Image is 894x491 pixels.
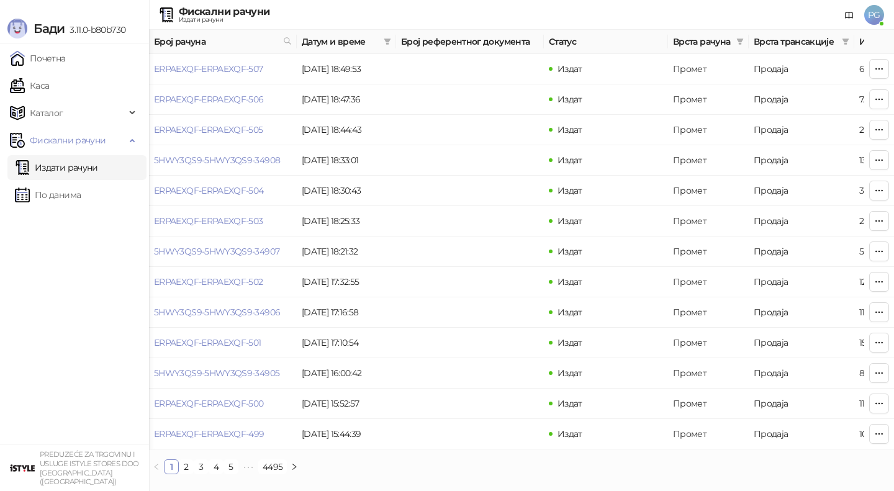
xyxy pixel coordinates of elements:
[381,32,394,51] span: filter
[749,84,854,115] td: Продаја
[558,124,582,135] span: Издат
[668,419,749,449] td: Промет
[673,35,731,48] span: Врста рачуна
[736,38,744,45] span: filter
[558,215,582,227] span: Издат
[668,236,749,267] td: Промет
[10,456,35,480] img: 64x64-companyLogo-77b92cf4-9946-4f36-9751-bf7bb5fd2c7d.png
[179,7,269,17] div: Фискални рачуни
[558,428,582,439] span: Издат
[149,145,297,176] td: 5HWY3QS9-5HWY3QS9-34908
[149,328,297,358] td: ERPAEXQF-ERPAEXQF-501
[297,54,396,84] td: [DATE] 18:49:53
[668,267,749,297] td: Промет
[749,115,854,145] td: Продаја
[668,84,749,115] td: Промет
[291,463,298,471] span: right
[224,460,238,474] a: 5
[668,389,749,419] td: Промет
[15,155,98,180] a: Издати рачуни
[154,185,264,196] a: ERPAEXQF-ERPAEXQF-504
[154,215,263,227] a: ERPAEXQF-ERPAEXQF-503
[149,419,297,449] td: ERPAEXQF-ERPAEXQF-499
[749,54,854,84] td: Продаја
[668,328,749,358] td: Промет
[396,30,544,54] th: Број референтног документа
[297,297,396,328] td: [DATE] 17:16:58
[238,459,258,474] li: Следећих 5 Страна
[297,84,396,115] td: [DATE] 18:47:36
[30,101,63,125] span: Каталог
[668,358,749,389] td: Промет
[194,460,208,474] a: 3
[749,328,854,358] td: Продаја
[668,297,749,328] td: Промет
[668,176,749,206] td: Промет
[154,337,261,348] a: ERPAEXQF-ERPAEXQF-501
[154,35,278,48] span: Број рачуна
[668,115,749,145] td: Промет
[149,84,297,115] td: ERPAEXQF-ERPAEXQF-506
[749,236,854,267] td: Продаја
[558,155,582,166] span: Издат
[194,459,209,474] li: 3
[154,276,263,287] a: ERPAEXQF-ERPAEXQF-502
[297,328,396,358] td: [DATE] 17:10:54
[558,337,582,348] span: Издат
[154,428,264,439] a: ERPAEXQF-ERPAEXQF-499
[297,145,396,176] td: [DATE] 18:33:01
[839,5,859,25] a: Документација
[749,267,854,297] td: Продаја
[297,267,396,297] td: [DATE] 17:32:55
[749,206,854,236] td: Продаја
[287,459,302,474] li: Следећа страна
[297,358,396,389] td: [DATE] 16:00:42
[154,124,263,135] a: ERPAEXQF-ERPAEXQF-505
[154,398,264,409] a: ERPAEXQF-ERPAEXQF-500
[558,367,582,379] span: Издат
[558,307,582,318] span: Издат
[558,94,582,105] span: Издат
[864,5,884,25] span: PG
[749,30,854,54] th: Врста трансакције
[297,115,396,145] td: [DATE] 18:44:43
[258,459,287,474] li: 4495
[558,63,582,74] span: Издат
[149,459,164,474] li: Претходна страна
[149,54,297,84] td: ERPAEXQF-ERPAEXQF-507
[668,145,749,176] td: Промет
[558,246,582,257] span: Издат
[384,38,391,45] span: filter
[749,358,854,389] td: Продаја
[149,459,164,474] button: left
[668,206,749,236] td: Промет
[154,63,263,74] a: ERPAEXQF-ERPAEXQF-507
[839,32,852,51] span: filter
[558,398,582,409] span: Издат
[668,30,749,54] th: Врста рачуна
[558,276,582,287] span: Издат
[749,297,854,328] td: Продаја
[297,419,396,449] td: [DATE] 15:44:39
[749,145,854,176] td: Продаја
[154,307,280,318] a: 5HWY3QS9-5HWY3QS9-34906
[209,460,223,474] a: 4
[164,459,179,474] li: 1
[149,176,297,206] td: ERPAEXQF-ERPAEXQF-504
[842,38,849,45] span: filter
[149,30,297,54] th: Број рачуна
[297,206,396,236] td: [DATE] 18:25:33
[154,246,279,257] a: 5HWY3QS9-5HWY3QS9-34907
[40,450,139,486] small: PREDUZEĆE ZA TRGOVINU I USLUGE ISTYLE STORES DOO [GEOGRAPHIC_DATA] ([GEOGRAPHIC_DATA])
[238,459,258,474] span: •••
[287,459,302,474] button: right
[15,182,81,207] a: По данима
[297,236,396,267] td: [DATE] 18:21:32
[209,459,223,474] li: 4
[749,389,854,419] td: Продаја
[154,155,280,166] a: 5HWY3QS9-5HWY3QS9-34908
[10,46,66,71] a: Почетна
[223,459,238,474] li: 5
[149,358,297,389] td: 5HWY3QS9-5HWY3QS9-34905
[297,389,396,419] td: [DATE] 15:52:57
